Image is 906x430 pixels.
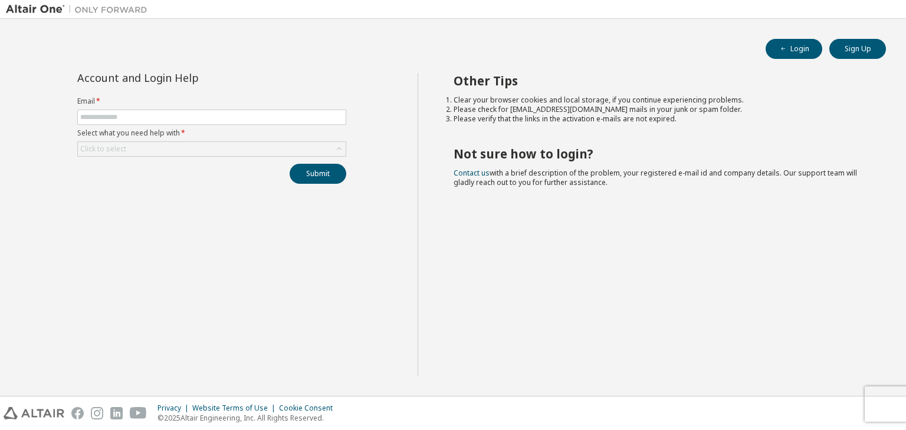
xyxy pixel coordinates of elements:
li: Please check for [EMAIL_ADDRESS][DOMAIN_NAME] mails in your junk or spam folder. [454,105,865,114]
span: with a brief description of the problem, your registered e-mail id and company details. Our suppo... [454,168,857,187]
div: Click to select [80,144,126,154]
img: Altair One [6,4,153,15]
p: © 2025 Altair Engineering, Inc. All Rights Reserved. [157,413,340,423]
div: Privacy [157,403,192,413]
button: Sign Up [829,39,886,59]
img: instagram.svg [91,407,103,419]
div: Website Terms of Use [192,403,279,413]
li: Please verify that the links in the activation e-mails are not expired. [454,114,865,124]
div: Account and Login Help [77,73,293,82]
label: Email [77,97,346,106]
img: facebook.svg [71,407,84,419]
img: altair_logo.svg [4,407,64,419]
label: Select what you need help with [77,128,346,138]
button: Login [766,39,822,59]
a: Contact us [454,168,490,178]
button: Submit [290,164,346,184]
h2: Not sure how to login? [454,146,865,161]
li: Clear your browser cookies and local storage, if you continue experiencing problems. [454,95,865,105]
img: linkedin.svg [110,407,123,419]
div: Click to select [78,142,346,156]
img: youtube.svg [130,407,147,419]
div: Cookie Consent [279,403,340,413]
h2: Other Tips [454,73,865,88]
